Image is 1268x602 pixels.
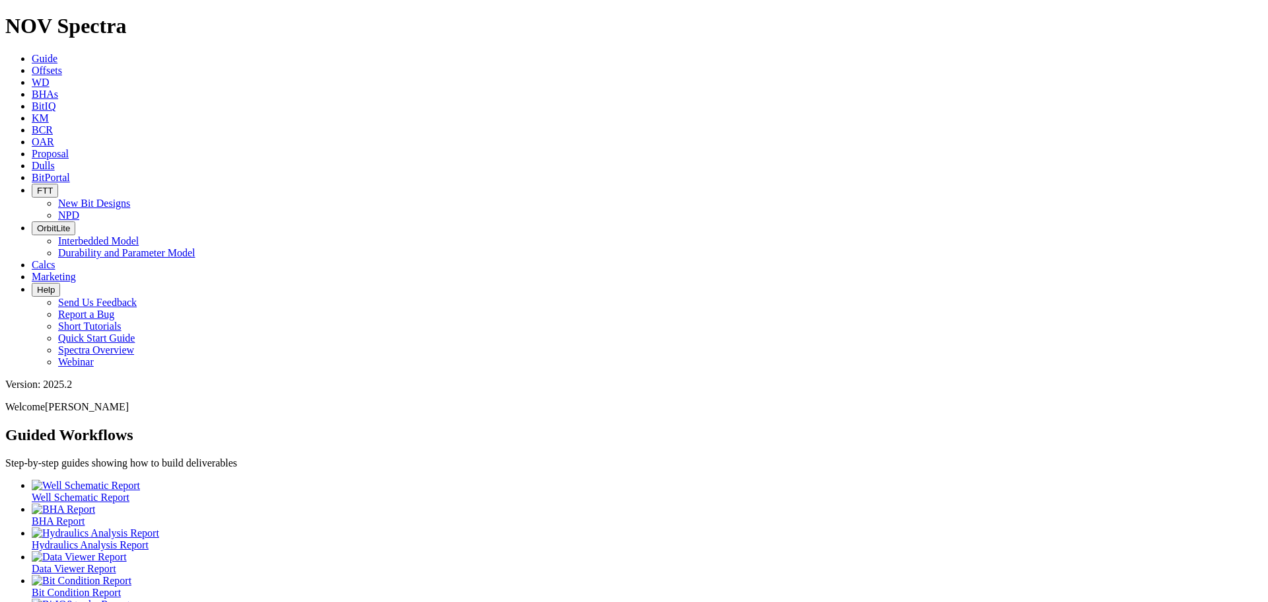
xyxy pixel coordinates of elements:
a: KM [32,112,49,124]
div: Version: 2025.2 [5,379,1263,391]
span: Hydraulics Analysis Report [32,539,149,550]
span: Data Viewer Report [32,563,116,574]
button: OrbitLite [32,221,75,235]
a: Spectra Overview [58,344,134,356]
img: Data Viewer Report [32,551,127,563]
img: Bit Condition Report [32,575,131,587]
p: Step-by-step guides showing how to build deliverables [5,457,1263,469]
a: Offsets [32,65,62,76]
a: Quick Start Guide [58,332,135,344]
button: FTT [32,184,58,198]
a: Send Us Feedback [58,297,137,308]
img: BHA Report [32,504,95,515]
span: Bit Condition Report [32,587,121,598]
a: WD [32,77,50,88]
p: Welcome [5,401,1263,413]
h2: Guided Workflows [5,426,1263,444]
a: Data Viewer Report Data Viewer Report [32,551,1263,574]
a: Webinar [58,356,94,367]
img: Well Schematic Report [32,480,140,492]
a: Marketing [32,271,76,282]
a: BHAs [32,89,58,100]
a: New Bit Designs [58,198,130,209]
span: BHA Report [32,515,85,527]
span: FTT [37,186,53,196]
a: Durability and Parameter Model [58,247,195,258]
a: Interbedded Model [58,235,139,246]
button: Help [32,283,60,297]
a: NPD [58,209,79,221]
a: Proposal [32,148,69,159]
a: BitIQ [32,100,55,112]
a: Report a Bug [58,309,114,320]
a: Hydraulics Analysis Report Hydraulics Analysis Report [32,527,1263,550]
img: Hydraulics Analysis Report [32,527,159,539]
span: Help [37,285,55,295]
span: OrbitLite [37,223,70,233]
span: Well Schematic Report [32,492,129,503]
a: BCR [32,124,53,135]
span: [PERSON_NAME] [45,401,129,412]
a: BitPortal [32,172,70,183]
a: Well Schematic Report Well Schematic Report [32,480,1263,503]
h1: NOV Spectra [5,14,1263,38]
a: Dulls [32,160,55,171]
a: Calcs [32,259,55,270]
a: OAR [32,136,54,147]
a: Bit Condition Report Bit Condition Report [32,575,1263,598]
a: BHA Report BHA Report [32,504,1263,527]
a: Short Tutorials [58,320,122,332]
a: Guide [32,53,57,64]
